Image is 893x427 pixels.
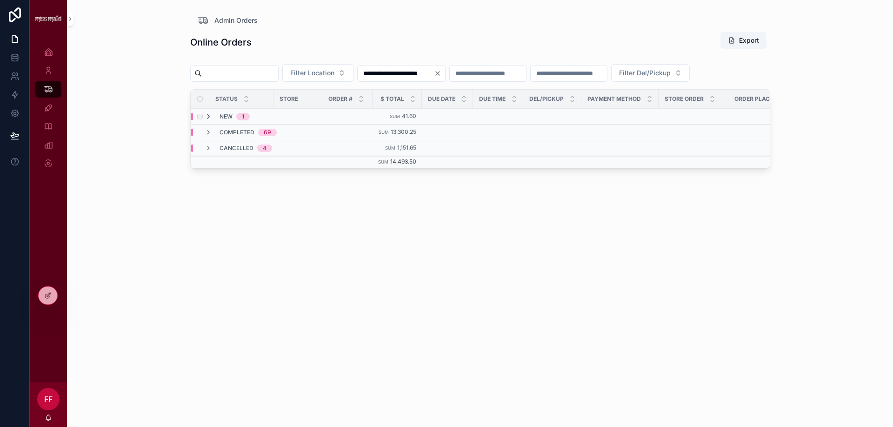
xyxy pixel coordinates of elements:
span: Due Date [428,95,455,103]
span: Completed [220,129,254,136]
span: Due Time [479,95,506,103]
span: 14,493.50 [390,158,416,165]
span: 13,300.25 [391,128,416,135]
span: Del/Pickup [529,95,564,103]
div: 1 [242,113,244,120]
div: scrollable content [30,37,67,184]
span: 41.60 [402,112,416,119]
span: Store [280,95,298,103]
span: Filter Del/Pickup [619,68,671,78]
small: Sum [379,130,389,135]
div: 69 [264,129,271,136]
h1: Online Orders [190,36,252,49]
span: Filter Location [290,68,334,78]
small: Sum [378,159,388,164]
button: Clear [434,70,445,77]
span: $ Total [380,95,404,103]
span: FF [44,394,53,405]
span: 1,151.65 [397,144,416,151]
span: Status [215,95,238,103]
small: Sum [390,114,400,119]
span: Order # [328,95,353,103]
button: Export [720,32,766,49]
span: New [220,113,233,120]
span: Payment Method [587,95,641,103]
small: Sum [385,145,395,151]
span: Store Order [665,95,704,103]
button: Select Button [282,64,353,82]
div: 4 [263,145,267,152]
span: Admin Orders [214,16,258,25]
span: Cancelled [220,145,253,152]
a: Admin Orders [198,15,258,26]
img: App logo [35,15,61,22]
button: Select Button [611,64,690,82]
span: Order Placed [734,95,777,103]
